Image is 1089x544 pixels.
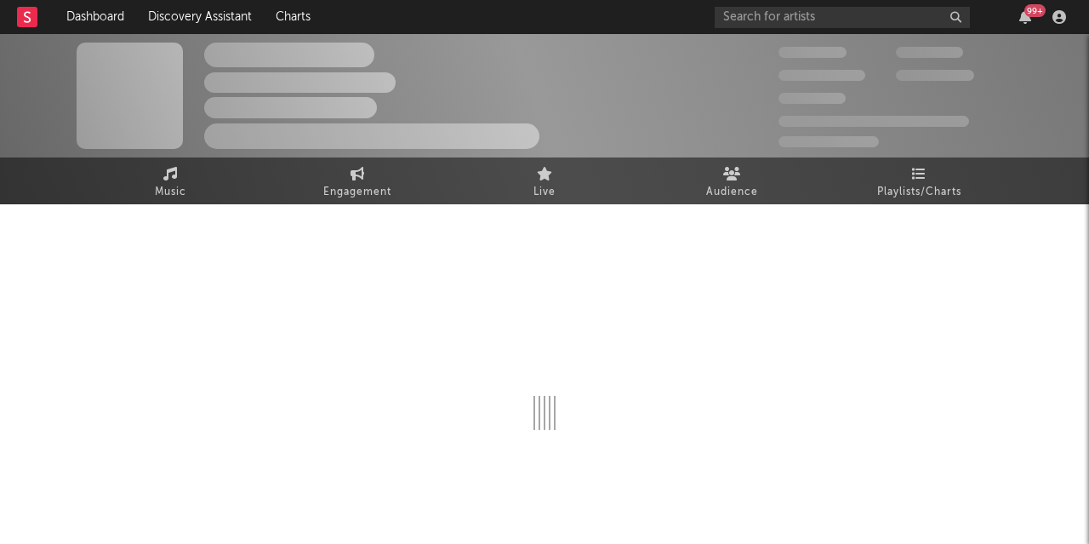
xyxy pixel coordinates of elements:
div: 99 + [1024,4,1046,17]
button: 99+ [1019,10,1031,24]
a: Playlists/Charts [825,157,1012,204]
span: 100,000 [896,47,963,58]
input: Search for artists [715,7,970,28]
span: 100,000 [778,93,846,104]
span: 50,000,000 Monthly Listeners [778,116,969,127]
a: Audience [638,157,825,204]
span: 50,000,000 [778,70,865,81]
span: 300,000 [778,47,847,58]
a: Live [451,157,638,204]
span: Music [155,182,186,203]
span: Live [533,182,556,203]
span: Audience [706,182,758,203]
a: Music [77,157,264,204]
span: Playlists/Charts [877,182,961,203]
span: Jump Score: 85.0 [778,136,879,147]
span: 1,000,000 [896,70,974,81]
a: Engagement [264,157,451,204]
span: Engagement [323,182,391,203]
